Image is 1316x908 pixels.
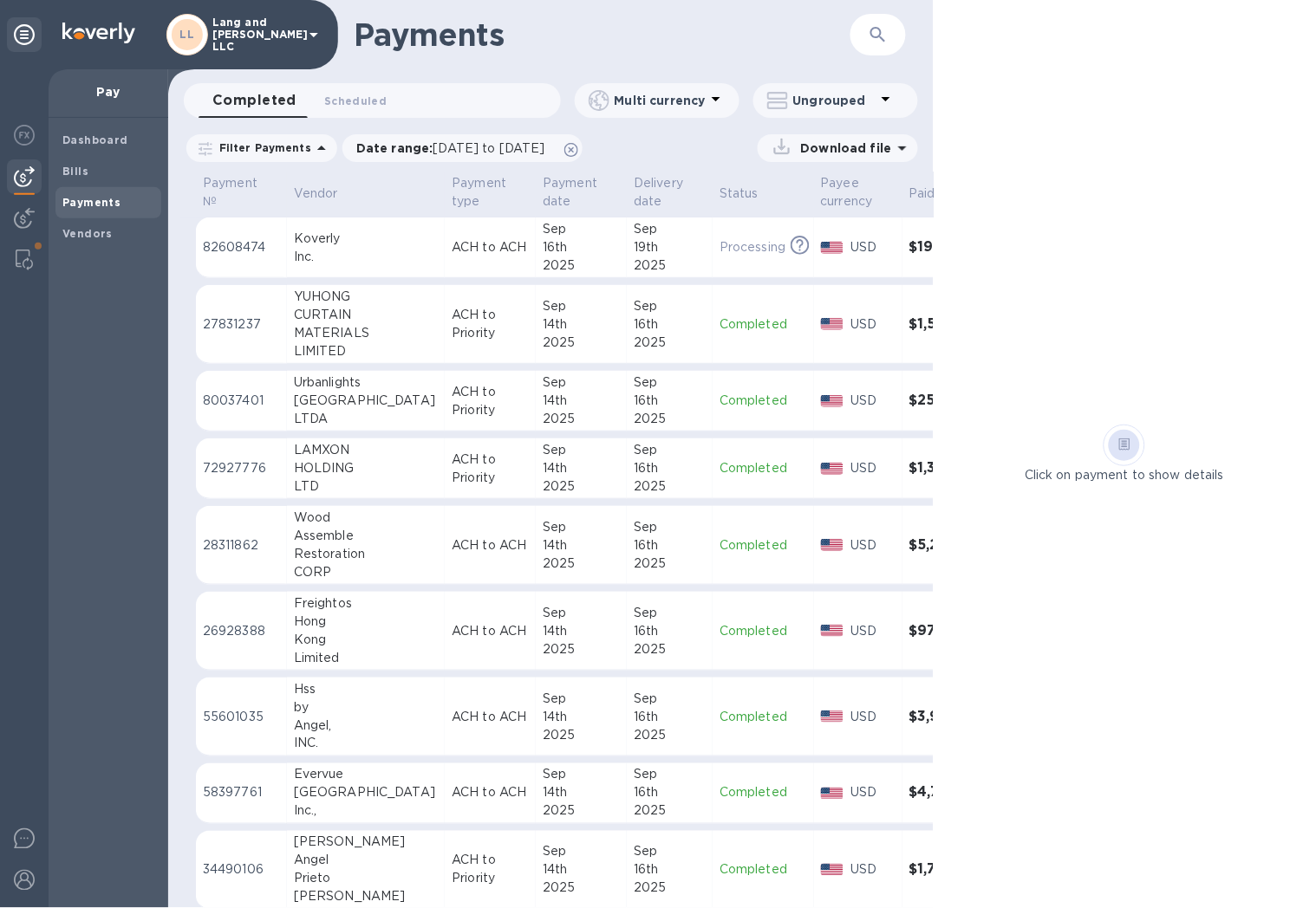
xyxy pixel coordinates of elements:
[821,174,896,211] span: Payee currency
[850,708,895,726] p: USD
[294,631,438,649] div: Kong
[62,23,135,43] img: Logo
[615,92,706,109] p: Multi currency
[909,185,936,203] p: Paid
[634,174,683,211] p: Delivery date
[543,802,620,820] div: 2025
[821,242,844,254] img: USD
[294,477,438,496] div: LTD
[452,174,529,211] span: Payment type
[821,625,844,637] img: USD
[720,392,806,410] p: Completed
[909,785,996,801] h3: $4,779.89
[294,784,438,802] div: [GEOGRAPHIC_DATA]
[452,174,506,211] p: Payment type
[543,708,620,726] div: 14th
[452,622,529,640] p: ACH to ACH
[452,708,529,726] p: ACH to ACH
[720,459,806,477] p: Completed
[720,315,806,334] p: Completed
[720,861,806,879] p: Completed
[294,248,438,266] div: Inc.
[543,373,620,392] div: Sep
[543,174,597,211] p: Payment date
[634,334,706,352] div: 2025
[452,383,529,419] p: ACH to Priority
[294,852,438,870] div: Angel
[634,766,706,784] div: Sep
[821,788,844,800] img: USD
[452,784,529,802] p: ACH to ACH
[634,690,706,708] div: Sep
[294,342,438,360] div: LIMITED
[634,622,706,640] div: 16th
[62,165,88,178] b: Bills
[203,315,280,334] p: 27831237
[203,174,280,211] span: Payment №
[203,174,257,211] p: Payment №
[294,306,438,324] div: CURTAIN
[720,784,806,802] p: Completed
[634,879,706,898] div: 2025
[634,410,706,428] div: 2025
[850,315,895,334] p: USD
[294,802,438,820] div: Inc.,
[356,139,554,157] p: Date range :
[634,373,706,392] div: Sep
[634,392,706,410] div: 16th
[543,174,620,211] span: Payment date
[294,766,438,784] div: Evervue
[543,459,620,477] div: 14th
[452,306,529,342] p: ACH to Priority
[634,726,706,744] div: 2025
[203,708,280,726] p: 55601035
[294,288,438,306] div: YUHONG
[850,784,895,802] p: USD
[62,133,128,146] b: Dashboard
[720,185,759,203] p: Status
[543,315,620,334] div: 14th
[543,536,620,555] div: 14th
[720,238,785,256] p: Processing
[294,680,438,698] div: Hss
[294,888,438,906] div: [PERSON_NAME]
[850,459,895,477] p: USD
[203,861,280,879] p: 34490106
[543,220,620,238] div: Sep
[294,717,438,735] div: Angel,
[294,833,438,852] div: [PERSON_NAME]
[793,92,876,109] p: Ungrouped
[543,297,620,315] div: Sep
[294,698,438,717] div: by
[543,238,620,256] div: 16th
[452,852,529,888] p: ACH to Priority
[203,536,280,555] p: 28311862
[294,441,438,459] div: LAMXON
[821,864,844,876] img: USD
[543,640,620,658] div: 2025
[203,392,280,410] p: 80037401
[203,459,280,477] p: 72927776
[634,604,706,622] div: Sep
[294,594,438,613] div: Freightos
[909,185,959,203] span: Paid
[909,460,996,477] h3: $1,312.50
[294,649,438,667] div: Limited
[294,563,438,581] div: CORP
[909,316,996,333] h3: $1,505.65
[850,392,895,410] p: USD
[62,196,121,209] b: Payments
[294,410,438,428] div: LTDA
[634,174,706,211] span: Delivery date
[543,334,620,352] div: 2025
[294,392,438,410] div: [GEOGRAPHIC_DATA]
[543,441,620,459] div: Sep
[452,536,529,555] p: ACH to ACH
[354,16,850,53] h1: Payments
[294,459,438,477] div: HOLDING
[543,256,620,275] div: 2025
[543,879,620,898] div: 2025
[294,185,338,203] p: Vendor
[634,861,706,879] div: 16th
[543,410,620,428] div: 2025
